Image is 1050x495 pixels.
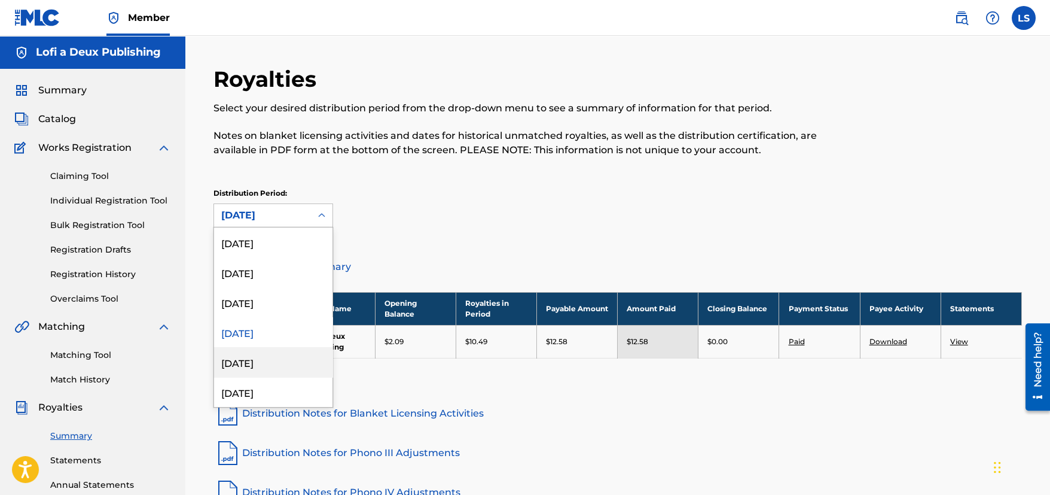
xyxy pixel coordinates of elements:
img: search [954,11,969,25]
th: Amount Paid [618,292,698,325]
img: Royalties [14,400,29,415]
img: expand [157,320,171,334]
iframe: Resource Center [1017,318,1050,415]
span: Member [128,11,170,25]
th: Opening Balance [375,292,456,325]
th: Payment Status [779,292,860,325]
a: Claiming Tool [50,170,171,183]
a: Paid [788,337,804,346]
img: MLC Logo [14,9,60,26]
a: Statements [50,454,171,467]
span: Royalties [38,400,83,415]
img: pdf [213,399,242,428]
th: Payee Name [294,292,375,325]
h2: Royalties [213,66,322,93]
img: Catalog [14,112,29,126]
div: [DATE] [214,377,332,407]
p: Distribution Period: [213,188,333,199]
td: Lofi a Deux Publishing [294,325,375,358]
p: $12.58 [546,336,567,347]
p: $2.09 [384,336,404,347]
img: expand [157,141,171,155]
p: Notes on blanket licensing activities and dates for historical unmatched royalties, as well as th... [213,129,836,157]
a: CatalogCatalog [14,112,76,126]
th: Payee Activity [860,292,941,325]
a: Overclaims Tool [50,293,171,305]
img: Summary [14,83,29,98]
th: Payable Amount [537,292,618,325]
a: Bulk Registration Tool [50,219,171,232]
div: User Menu [1012,6,1036,30]
a: Match History [50,373,171,386]
img: Matching [14,320,29,334]
a: Registration Drafts [50,244,171,256]
img: pdf [213,439,242,467]
span: Catalog [38,112,76,126]
img: expand [157,400,171,415]
span: Works Registration [38,141,132,155]
a: Public Search [950,6,973,30]
a: Distribution Notes for Blanket Licensing Activities [213,399,1022,428]
div: [DATE] [214,347,332,377]
th: Royalties in Period [456,292,536,325]
img: Top Rightsholder [106,11,121,25]
iframe: Chat Widget [990,438,1050,495]
p: Select your desired distribution period from the drop-down menu to see a summary of information f... [213,101,836,116]
a: View [950,337,968,346]
a: SummarySummary [14,83,87,98]
a: Matching Tool [50,349,171,362]
a: Distribution Summary [213,253,1022,281]
img: Works Registration [14,141,30,155]
div: [DATE] [221,208,304,223]
th: Statements [941,292,1021,325]
span: Matching [38,320,85,334]
div: [DATE] [214,227,332,257]
a: Summary [50,430,171,442]
img: help [985,11,1000,25]
a: Distribution Notes for Phono III Adjustments [213,439,1022,467]
span: Summary [38,83,87,98]
div: Drag [994,450,1001,485]
p: $0.00 [707,336,728,347]
div: [DATE] [214,287,332,317]
p: $10.49 [465,336,487,347]
a: Registration History [50,268,171,281]
a: Download [869,337,907,346]
a: Annual Statements [50,479,171,491]
p: $12.58 [627,336,648,347]
div: [DATE] [214,317,332,347]
img: Accounts [14,45,29,60]
div: Help [981,6,1005,30]
th: Closing Balance [698,292,779,325]
div: [DATE] [214,257,332,287]
h5: Lofi a Deux Publishing [36,45,161,59]
a: Individual Registration Tool [50,195,171,207]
